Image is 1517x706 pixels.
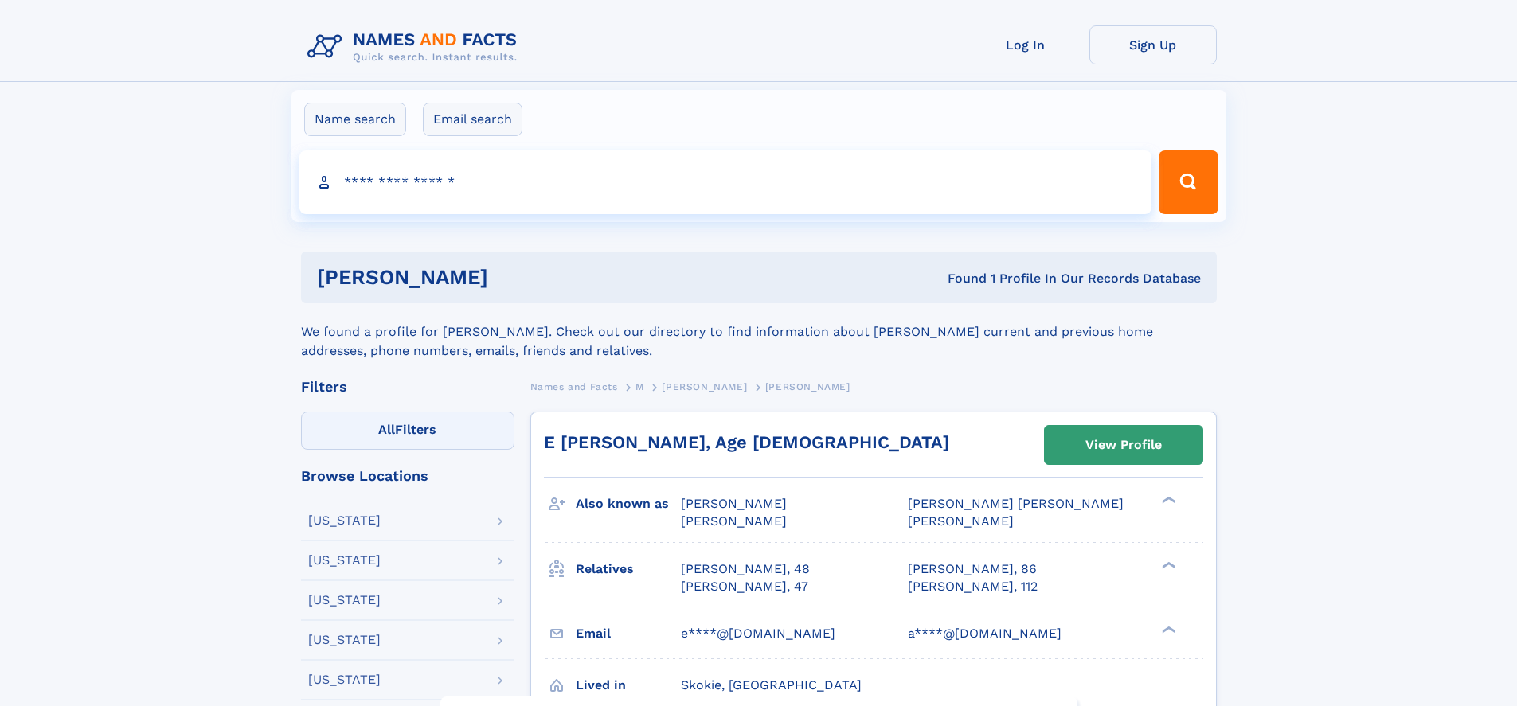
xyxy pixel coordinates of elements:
[681,496,787,511] span: [PERSON_NAME]
[378,422,395,437] span: All
[317,267,718,287] h1: [PERSON_NAME]
[576,556,681,583] h3: Relatives
[662,376,747,396] a: [PERSON_NAME]
[308,554,381,567] div: [US_STATE]
[962,25,1089,64] a: Log In
[299,150,1152,214] input: search input
[576,672,681,699] h3: Lived in
[717,270,1201,287] div: Found 1 Profile In Our Records Database
[908,578,1038,595] a: [PERSON_NAME], 112
[1089,25,1217,64] a: Sign Up
[635,376,644,396] a: M
[423,103,522,136] label: Email search
[301,380,514,394] div: Filters
[1158,560,1177,570] div: ❯
[635,381,644,392] span: M
[681,560,810,578] a: [PERSON_NAME], 48
[681,677,862,692] span: Skokie, [GEOGRAPHIC_DATA]
[301,25,530,68] img: Logo Names and Facts
[765,381,850,392] span: [PERSON_NAME]
[544,432,949,452] a: E [PERSON_NAME], Age [DEMOGRAPHIC_DATA]
[308,514,381,527] div: [US_STATE]
[530,376,618,396] a: Names and Facts
[908,513,1014,529] span: [PERSON_NAME]
[308,673,381,686] div: [US_STATE]
[681,578,808,595] a: [PERSON_NAME], 47
[662,381,747,392] span: [PERSON_NAME]
[1158,495,1177,505] div: ❯
[1159,150,1218,214] button: Search Button
[681,513,787,529] span: [PERSON_NAME]
[308,634,381,646] div: [US_STATE]
[1085,427,1162,463] div: View Profile
[1158,624,1177,634] div: ❯
[301,303,1217,361] div: We found a profile for [PERSON_NAME]. Check out our directory to find information about [PERSON_N...
[1045,426,1202,464] a: View Profile
[576,620,681,647] h3: Email
[301,469,514,483] div: Browse Locations
[304,103,406,136] label: Name search
[576,490,681,517] h3: Also known as
[908,496,1124,511] span: [PERSON_NAME] [PERSON_NAME]
[308,594,381,607] div: [US_STATE]
[908,560,1037,578] a: [PERSON_NAME], 86
[301,412,514,450] label: Filters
